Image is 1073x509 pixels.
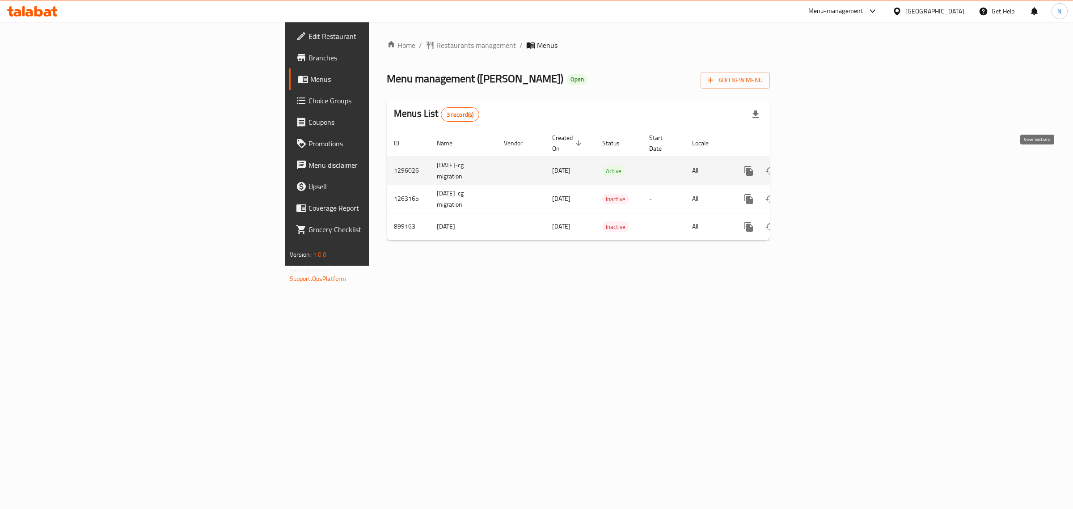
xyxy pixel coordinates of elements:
[602,138,631,148] span: Status
[602,165,625,176] div: Active
[731,130,831,157] th: Actions
[308,160,457,170] span: Menu disclaimer
[738,216,760,238] button: more
[289,25,465,47] a: Edit Restaurant
[760,216,781,238] button: Change Status
[289,47,465,68] a: Branches
[649,132,674,154] span: Start Date
[552,165,570,176] span: [DATE]
[290,264,331,276] span: Get support on:
[745,104,766,125] div: Export file
[642,185,685,213] td: -
[308,117,457,127] span: Coupons
[552,132,584,154] span: Created On
[310,74,457,85] span: Menus
[308,95,457,106] span: Choice Groups
[738,188,760,210] button: more
[290,249,312,260] span: Version:
[537,40,558,51] span: Menus
[289,219,465,240] a: Grocery Checklist
[289,68,465,90] a: Menus
[685,157,731,185] td: All
[289,197,465,219] a: Coverage Report
[708,75,763,86] span: Add New Menu
[308,31,457,42] span: Edit Restaurant
[738,160,760,182] button: more
[394,107,479,122] h2: Menus List
[685,213,731,240] td: All
[701,72,770,89] button: Add New Menu
[602,166,625,176] span: Active
[441,110,479,119] span: 3 record(s)
[290,273,346,284] a: Support.OpsPlatform
[504,138,534,148] span: Vendor
[289,90,465,111] a: Choice Groups
[1057,6,1061,16] span: N
[289,111,465,133] a: Coupons
[437,138,464,148] span: Name
[394,138,411,148] span: ID
[602,194,629,204] span: Inactive
[387,40,770,51] nav: breadcrumb
[692,138,720,148] span: Locale
[567,74,587,85] div: Open
[313,249,327,260] span: 1.0.0
[308,181,457,192] span: Upsell
[642,157,685,185] td: -
[905,6,964,16] div: [GEOGRAPHIC_DATA]
[552,221,570,232] span: [DATE]
[308,52,457,63] span: Branches
[808,6,863,17] div: Menu-management
[289,154,465,176] a: Menu disclaimer
[552,193,570,204] span: [DATE]
[441,107,480,122] div: Total records count
[567,76,587,83] span: Open
[760,188,781,210] button: Change Status
[289,133,465,154] a: Promotions
[426,40,516,51] a: Restaurants management
[387,130,831,241] table: enhanced table
[685,185,731,213] td: All
[436,40,516,51] span: Restaurants management
[602,222,629,232] span: Inactive
[308,203,457,213] span: Coverage Report
[289,176,465,197] a: Upsell
[387,68,563,89] span: Menu management ( [PERSON_NAME] )
[602,221,629,232] div: Inactive
[520,40,523,51] li: /
[642,213,685,240] td: -
[308,138,457,149] span: Promotions
[308,224,457,235] span: Grocery Checklist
